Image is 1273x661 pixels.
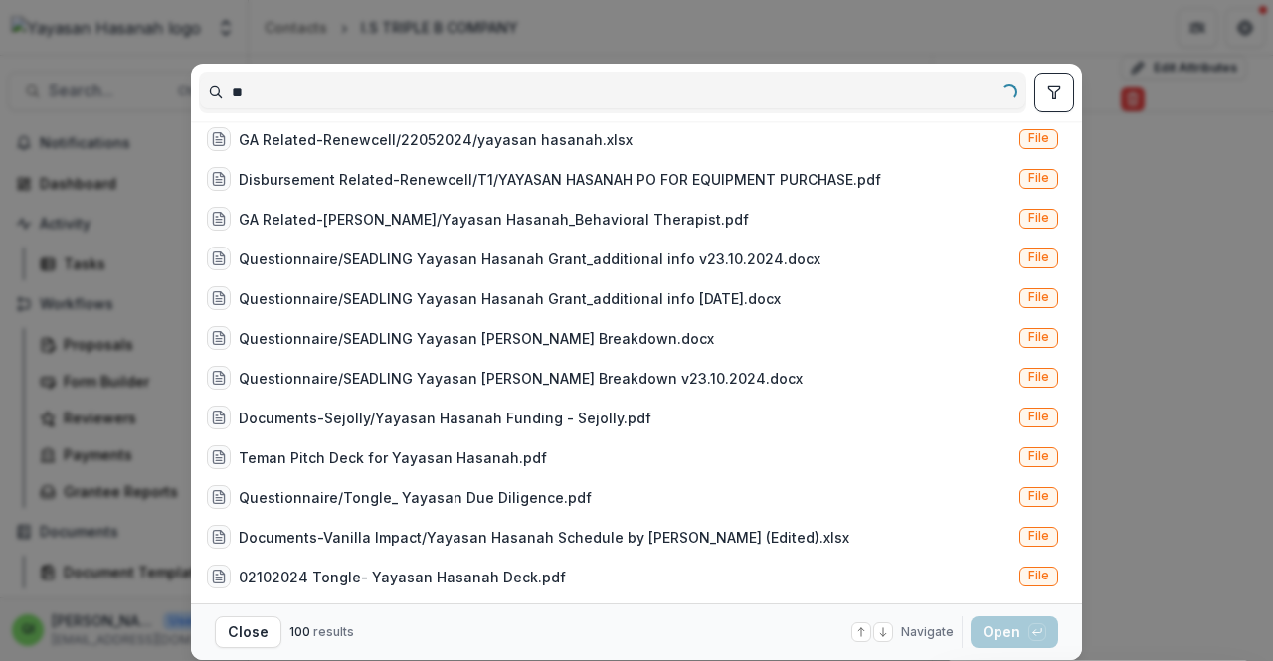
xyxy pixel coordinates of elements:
[239,527,849,548] div: Documents-Vanilla Impact/Yayasan Hasanah Schedule by [PERSON_NAME] (Edited).xlsx
[239,248,820,269] div: Questionnaire/SEADLING Yayasan Hasanah Grant_additional info v23.10.2024.docx
[239,447,547,468] div: Teman Pitch Deck for Yayasan Hasanah.pdf
[239,567,566,587] div: 02102024 Tongle- Yayasan Hasanah Deck.pdf
[1028,330,1049,344] span: File
[239,368,803,389] div: Questionnaire/SEADLING Yayasan [PERSON_NAME] Breakdown v23.10.2024.docx
[239,288,781,309] div: Questionnaire/SEADLING Yayasan Hasanah Grant_additional info [DATE].docx
[1028,410,1049,423] span: File
[1034,73,1074,112] button: toggle filters
[239,169,881,190] div: Disbursement Related-Renewcell/T1/YAYASAN HASANAH PO FOR EQUIPMENT PURCHASE.pdf
[1028,529,1049,543] span: File
[239,129,633,150] div: GA Related-Renewcell/22052024/yayasan hasanah.xlsx
[1028,171,1049,185] span: File
[239,408,651,428] div: Documents-Sejolly/Yayasan Hasanah Funding - Sejolly.pdf
[901,623,954,641] span: Navigate
[1028,290,1049,304] span: File
[289,624,310,639] span: 100
[1028,489,1049,503] span: File
[239,209,749,230] div: GA Related-[PERSON_NAME]/Yayasan Hasanah_Behavioral Therapist.pdf
[313,624,354,639] span: results
[239,328,714,349] div: Questionnaire/SEADLING Yayasan [PERSON_NAME] Breakdown.docx
[1028,370,1049,384] span: File
[971,616,1058,648] button: Open
[1028,449,1049,463] span: File
[1028,250,1049,264] span: File
[1028,131,1049,145] span: File
[239,487,592,508] div: Questionnaire/Tongle_ Yayasan Due Diligence.pdf
[1028,569,1049,582] span: File
[215,616,281,648] button: Close
[1028,211,1049,225] span: File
